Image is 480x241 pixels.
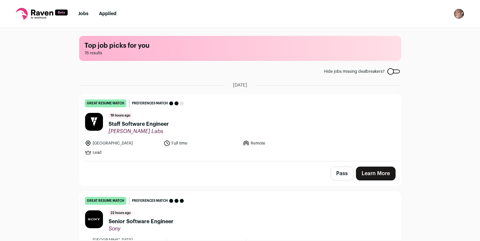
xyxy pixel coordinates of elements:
li: [GEOGRAPHIC_DATA] [85,140,160,147]
img: 902590-medium_jpg [454,9,464,19]
span: Senior Software Engineer [109,218,174,226]
span: Hide jobs missing dealbreakers? [324,69,385,74]
span: Sony [109,226,174,232]
img: 80d0fa0a4a82d33cb37873b6ed66ba68cdd359ecb195d754f65e56a0114912f8.jpg [85,210,103,228]
button: Open dropdown [454,9,464,19]
span: Preferences match [132,198,168,204]
span: [PERSON_NAME] Labs [109,128,169,135]
span: 76 results [84,50,396,56]
li: Full time [164,140,239,147]
div: great resume match [85,197,126,205]
img: b3279e0e6460b096a9330fd6a30c85e15ada1bc48e2a0c6c2bfa3ecfbcfa7938.jpg [85,113,103,131]
li: Remote [243,140,318,147]
span: [DATE] [233,82,247,89]
a: great resume match Preferences match 19 hours ago Staff Software Engineer [PERSON_NAME] Labs [GEO... [80,94,401,161]
a: Learn More [356,167,396,180]
li: Lead [85,149,160,156]
a: Applied [99,12,116,16]
span: 22 hours ago [109,210,133,216]
div: great resume match [85,99,126,107]
h1: Top job picks for you [84,41,396,50]
span: Staff Software Engineer [109,120,169,128]
a: Jobs [78,12,88,16]
span: Preferences match [132,100,168,107]
button: Pass [331,167,353,180]
span: 19 hours ago [109,113,132,119]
